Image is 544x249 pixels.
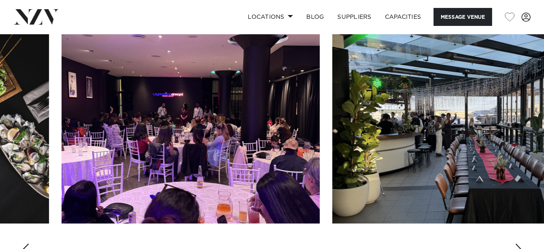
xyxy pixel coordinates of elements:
a: BLOG [300,8,331,26]
a: SUPPLIERS [331,8,378,26]
button: Message Venue [434,8,492,26]
a: Locations [241,8,300,26]
img: nzv-logo.png [13,9,59,24]
swiper-slide: 12 / 21 [62,34,320,224]
a: Capacities [378,8,428,26]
